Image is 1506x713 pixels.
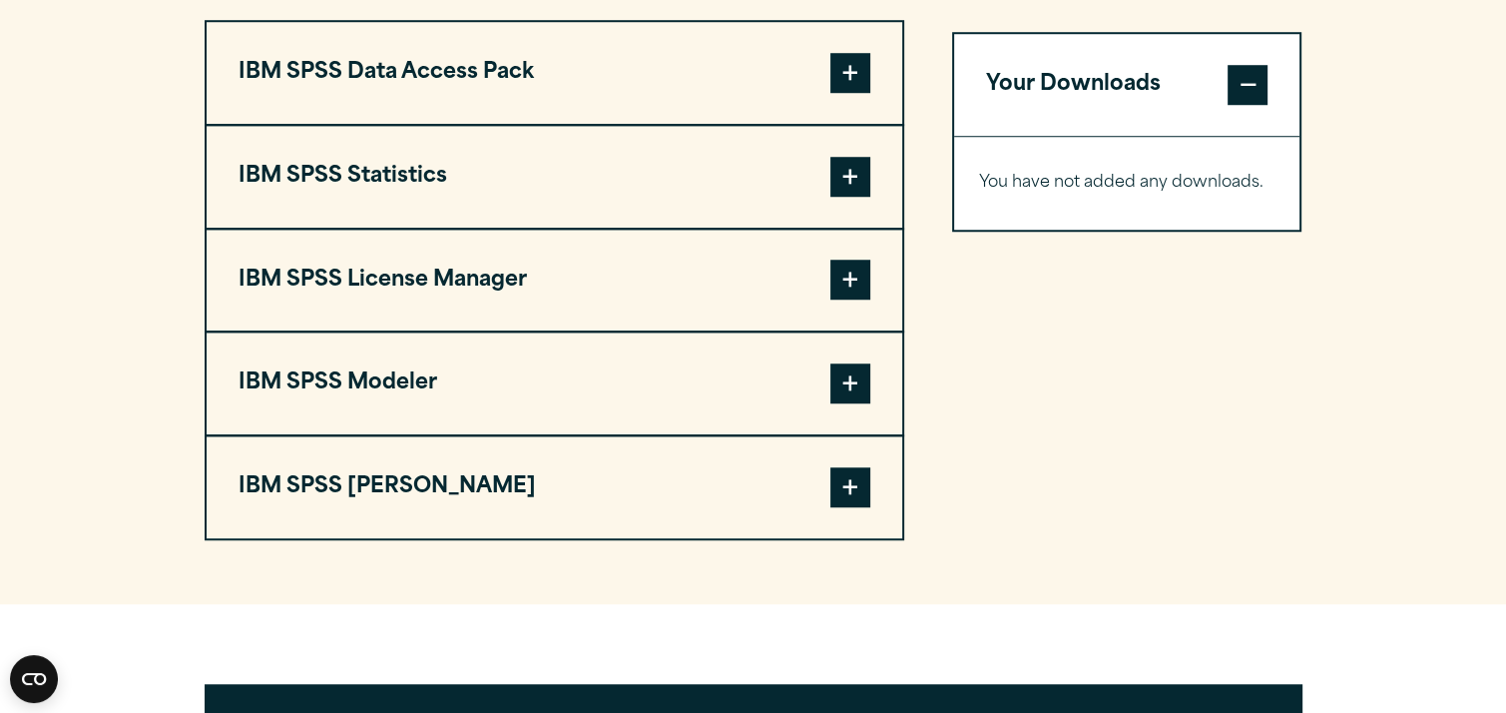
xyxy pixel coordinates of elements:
button: Your Downloads [954,34,1300,136]
button: IBM SPSS License Manager [207,230,902,332]
button: IBM SPSS [PERSON_NAME] [207,436,902,538]
button: IBM SPSS Data Access Pack [207,22,902,124]
button: Open CMP widget [10,655,58,703]
p: You have not added any downloads. [979,169,1275,198]
button: IBM SPSS Modeler [207,333,902,434]
div: Your Downloads [954,136,1300,230]
button: IBM SPSS Statistics [207,126,902,228]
